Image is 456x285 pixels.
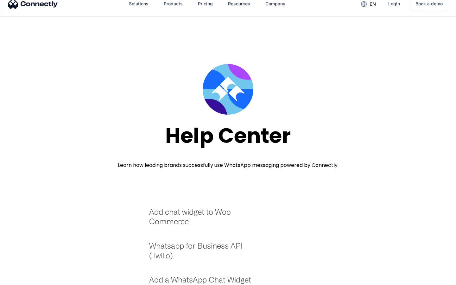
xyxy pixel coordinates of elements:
ul: Language list [13,274,38,283]
div: Help Center [165,124,291,147]
a: Whatsapp for Business API (Twilio) [149,241,260,267]
aside: Language selected: English [6,274,38,283]
a: Add chat widget to Woo Commerce [149,207,260,233]
div: Learn how leading brands successfully use WhatsApp messaging powered by Connectly. [118,161,339,169]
